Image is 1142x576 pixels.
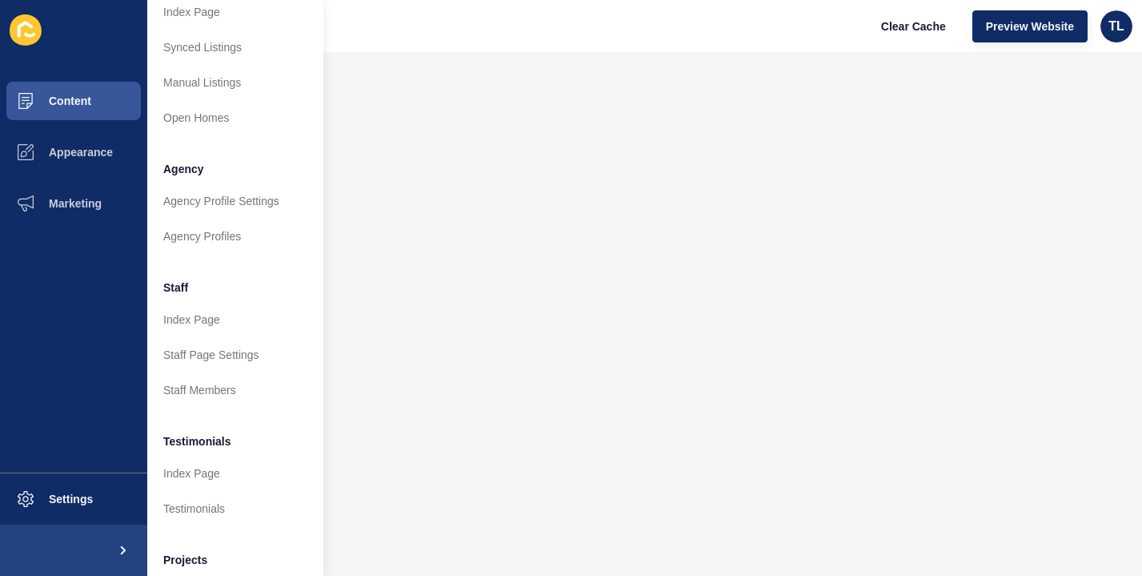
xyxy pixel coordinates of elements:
[868,10,960,42] button: Clear Cache
[147,373,323,408] a: Staff Members
[1108,18,1124,34] span: TL
[147,65,323,100] a: Manual Listings
[147,302,323,337] a: Index Page
[147,219,323,254] a: Agency Profiles
[147,183,323,219] a: Agency Profile Settings
[147,337,323,373] a: Staff Page Settings
[881,18,946,34] span: Clear Cache
[163,433,231,449] span: Testimonials
[147,491,323,526] a: Testimonials
[147,100,323,135] a: Open Homes
[147,30,323,65] a: Synced Listings
[972,10,1088,42] button: Preview Website
[163,552,207,568] span: Projects
[163,161,204,177] span: Agency
[986,18,1074,34] span: Preview Website
[163,280,188,296] span: Staff
[147,456,323,491] a: Index Page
